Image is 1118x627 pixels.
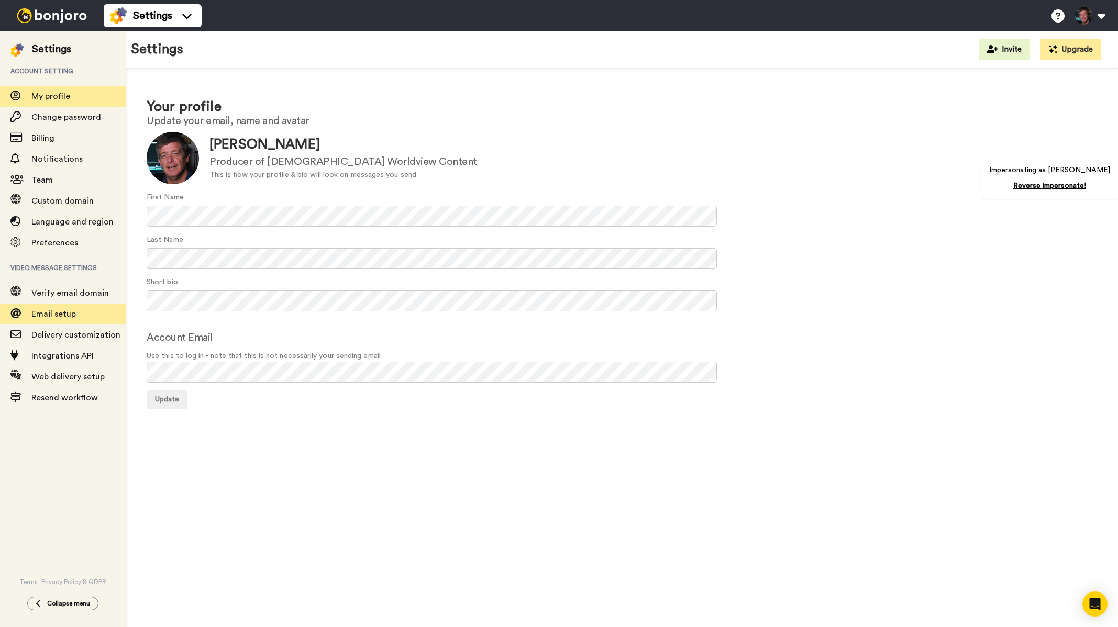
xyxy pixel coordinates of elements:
div: Settings [32,42,71,57]
span: Collapse menu [47,599,90,608]
label: Last Name [147,234,183,245]
span: Update [155,396,179,403]
span: Notifications [31,155,83,163]
span: Billing [31,134,54,142]
button: Update [147,390,187,409]
button: Upgrade [1040,39,1101,60]
span: Resend workflow [31,394,98,402]
div: [PERSON_NAME] [209,135,477,154]
span: My profile [31,92,70,100]
button: Collapse menu [27,597,98,610]
span: Preferences [31,239,78,247]
img: settings-colored.svg [10,43,24,57]
button: Invite [979,39,1030,60]
span: Verify email domain [31,289,109,297]
span: Delivery customization [31,331,120,339]
span: Email setup [31,310,76,318]
div: Open Intercom Messenger [1082,591,1108,617]
span: Language and region [31,218,114,226]
span: Web delivery setup [31,373,105,381]
span: Settings [133,8,172,23]
label: Short bio [147,277,178,288]
span: Team [31,176,53,184]
h1: Settings [131,42,183,57]
span: Change password [31,113,101,121]
a: Reverse impersonate! [1013,182,1086,189]
h1: Your profile [147,99,1097,115]
div: This is how your profile & bio will look on messages you send [209,170,477,181]
label: Account Email [147,330,213,345]
img: bj-logo-header-white.svg [13,8,91,23]
span: Custom domain [31,197,94,205]
img: settings-colored.svg [110,7,127,24]
p: Impersonating as [PERSON_NAME] [989,165,1110,175]
span: Use this to log in - note that this is not necessarily your sending email [147,351,1097,362]
label: First Name [147,192,184,203]
span: Integrations API [31,352,94,360]
div: Producer of [DEMOGRAPHIC_DATA] Worldview Content [209,154,477,170]
h2: Update your email, name and avatar [147,115,1097,127]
